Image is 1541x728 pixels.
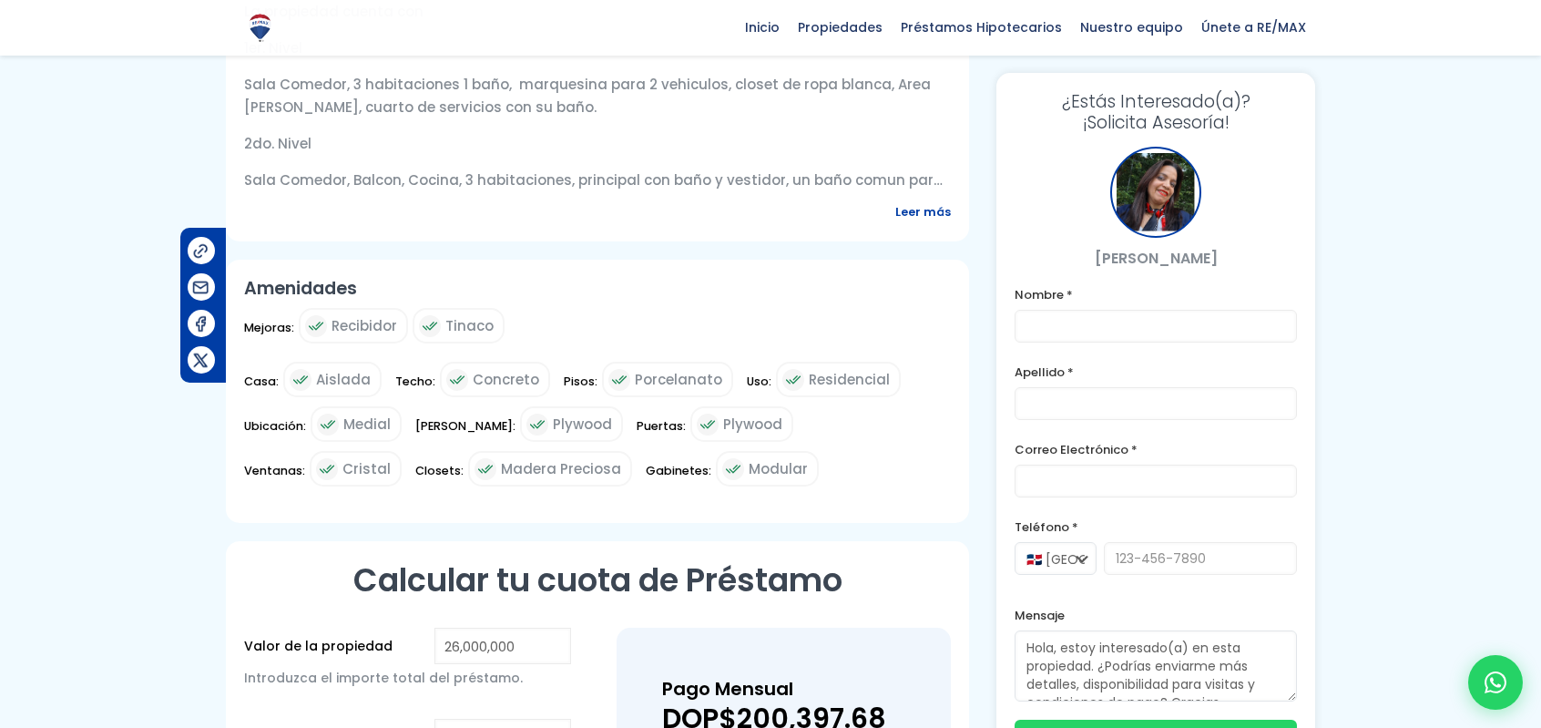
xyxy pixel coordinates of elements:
[635,368,722,391] span: Porcelanato
[244,669,523,687] span: Introduzca el importe total del préstamo.
[809,368,890,391] span: Residencial
[646,459,711,495] span: Gabinetes:
[244,278,951,299] h2: Amenidades
[191,351,210,370] img: Compartir
[736,14,789,41] span: Inicio
[564,370,597,405] span: Pisos:
[553,413,612,436] span: Plywood
[747,370,771,405] span: Uso:
[473,368,539,391] span: Concreto
[316,458,338,480] img: check icon
[244,559,951,600] h2: Calcular tu cuota de Préstamo
[244,459,305,495] span: Ventanas:
[395,370,435,405] span: Techo:
[723,413,782,436] span: Plywood
[244,73,951,118] p: Sala Comedor, 3 habitaciones 1 baño, marquesina para 2 vehiculos, closet de ropa blanca, Area [PE...
[445,314,494,337] span: Tinaco
[1015,91,1297,112] span: ¿Estás Interesado(a)?
[1015,361,1297,384] label: Apellido *
[415,415,515,450] span: [PERSON_NAME]:
[782,369,804,391] img: check icon
[244,169,951,191] p: Sala Comedor, Balcon, Cocina, 3 habitaciones, principal con baño y vestidor, un baño comun para l...
[501,457,621,480] span: Madera Preciosa
[244,370,279,405] span: Casa:
[446,369,468,391] img: check icon
[244,415,306,450] span: Ubicación:
[244,132,951,155] p: 2do. Nivel
[419,315,441,337] img: check icon
[526,414,548,436] img: check icon
[290,369,311,391] img: check icon
[191,314,210,333] img: Compartir
[1192,14,1315,41] span: Únete a RE/MAX
[895,200,951,223] span: Leer más
[316,368,371,391] span: Aislada
[789,14,892,41] span: Propiedades
[749,457,808,480] span: Modular
[415,459,464,495] span: Closets:
[191,241,210,261] img: Compartir
[342,457,391,480] span: Cristal
[662,673,905,705] h3: Pago Mensual
[1104,542,1297,575] input: 123-456-7890
[244,316,294,352] span: Mejoras:
[1015,91,1297,133] h3: ¡Solicita Asesoría!
[637,415,686,450] span: Puertas:
[1015,438,1297,461] label: Correo Electrónico *
[697,414,719,436] img: check icon
[317,414,339,436] img: check icon
[1015,631,1297,702] textarea: Hola, estoy interesado(a) en esta propiedad. ¿Podrías enviarme más detalles, disponibilidad para ...
[1015,516,1297,538] label: Teléfono *
[434,628,571,664] input: RD$
[305,315,327,337] img: check icon
[343,413,391,436] span: Medial
[244,635,393,658] label: Valor de la propiedad
[191,278,210,297] img: Compartir
[1071,14,1192,41] span: Nuestro equipo
[332,314,397,337] span: Recibidor
[1015,247,1297,270] p: [PERSON_NAME]
[244,12,276,44] img: Logo de REMAX
[892,14,1071,41] span: Préstamos Hipotecarios
[1015,283,1297,306] label: Nombre *
[722,458,744,480] img: check icon
[475,458,496,480] img: check icon
[608,369,630,391] img: check icon
[1015,604,1297,627] label: Mensaje
[1110,147,1201,238] div: Yaneris Fajardo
